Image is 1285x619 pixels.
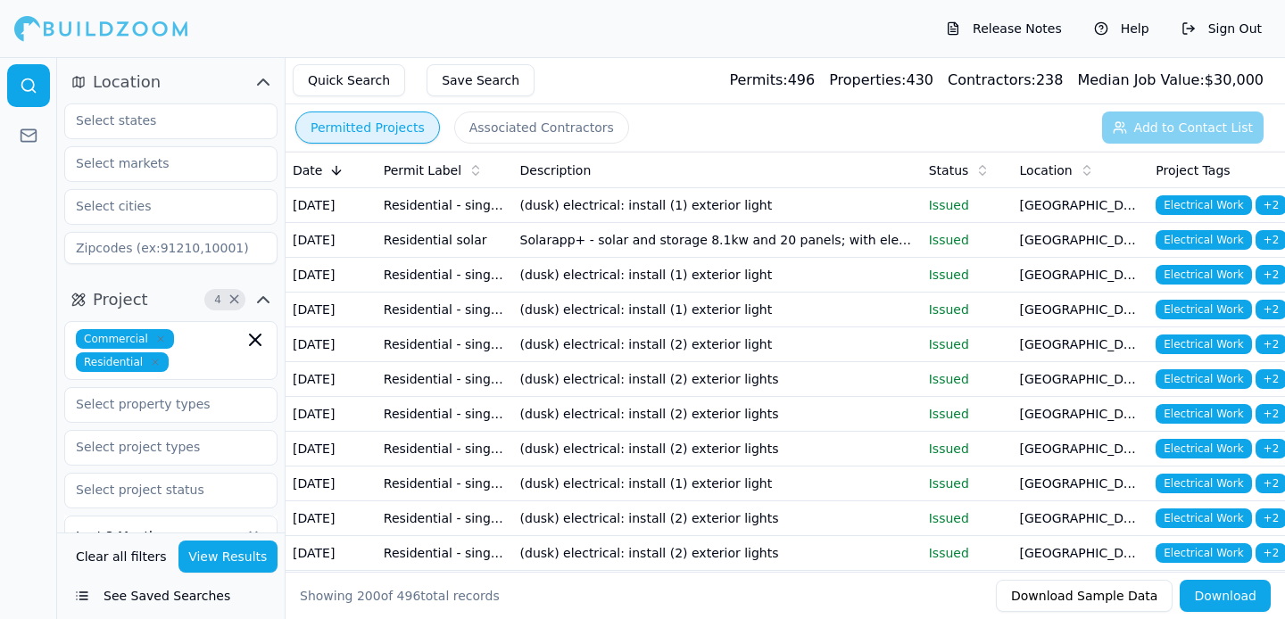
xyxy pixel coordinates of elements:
[829,70,933,91] div: 430
[286,571,377,606] td: [DATE]
[513,536,922,571] td: (dusk) electrical: install (2) exterior lights
[937,14,1071,43] button: Release Notes
[178,541,278,573] button: View Results
[1156,300,1251,319] span: Electrical Work
[286,223,377,258] td: [DATE]
[377,466,513,501] td: Residential - single family
[384,161,506,179] div: Permit Label
[1156,161,1278,179] div: Project Tags
[286,258,377,293] td: [DATE]
[1013,223,1149,258] td: [GEOGRAPHIC_DATA], [GEOGRAPHIC_DATA]
[295,111,440,144] button: Permitted Projects
[1013,466,1149,501] td: [GEOGRAPHIC_DATA], [GEOGRAPHIC_DATA]
[1173,14,1271,43] button: Sign Out
[513,258,922,293] td: (dusk) electrical: install (1) exterior light
[286,536,377,571] td: [DATE]
[286,432,377,466] td: [DATE]
[513,223,922,258] td: Solarapp+ - solar and storage 8.1kw and 20 panels; with electrical service upgrade; includes ener...
[1013,258,1149,293] td: [GEOGRAPHIC_DATA], [GEOGRAPHIC_DATA]
[513,571,922,606] td: (dusk) electrical: install (2) exterior lights
[64,68,278,96] button: Location
[209,291,227,309] span: 4
[377,188,513,223] td: Residential - single family
[929,370,1006,388] p: Issued
[929,405,1006,423] p: Issued
[1156,369,1251,389] span: Electrical Work
[948,70,1063,91] div: 238
[1077,70,1264,91] div: $ 30,000
[300,587,500,605] div: Showing of total records
[1156,508,1251,528] span: Electrical Work
[377,293,513,327] td: Residential - single family
[65,388,254,420] input: Select property types
[65,190,254,222] input: Select cities
[1013,188,1149,223] td: [GEOGRAPHIC_DATA], [GEOGRAPHIC_DATA]
[286,362,377,397] td: [DATE]
[996,580,1173,612] button: Download Sample Data
[929,231,1006,249] p: Issued
[377,501,513,536] td: Residential - single family
[76,329,174,349] span: Commercial
[929,475,1006,492] p: Issued
[93,70,161,95] span: Location
[929,266,1006,284] p: Issued
[1013,293,1149,327] td: [GEOGRAPHIC_DATA], [GEOGRAPHIC_DATA]
[1077,71,1204,88] span: Median Job Value:
[829,71,906,88] span: Properties:
[1156,334,1251,354] span: Electrical Work
[513,501,922,536] td: (dusk) electrical: install (2) exterior lights
[513,432,922,466] td: (dusk) electrical: install (2) exterior lights
[286,501,377,536] td: [DATE]
[64,580,278,612] button: See Saved Searches
[929,161,1006,179] div: Status
[929,196,1006,214] p: Issued
[93,287,148,312] span: Project
[1156,439,1251,458] span: Electrical Work
[293,64,405,96] button: Quick Search
[1156,230,1251,250] span: Electrical Work
[1156,195,1251,215] span: Electrical Work
[948,71,1036,88] span: Contractors:
[64,285,278,314] button: Project4Clear Project filters
[1013,571,1149,606] td: [GEOGRAPHIC_DATA], [GEOGRAPHIC_DATA]
[1013,327,1149,362] td: [GEOGRAPHIC_DATA], [GEOGRAPHIC_DATA]
[377,258,513,293] td: Residential - single family
[286,466,377,501] td: [DATE]
[1156,404,1251,424] span: Electrical Work
[228,295,241,304] span: Clear Project filters
[929,544,1006,562] p: Issued
[1085,14,1158,43] button: Help
[729,71,787,88] span: Permits:
[929,335,1006,353] p: Issued
[1020,161,1142,179] div: Location
[1013,501,1149,536] td: [GEOGRAPHIC_DATA], [GEOGRAPHIC_DATA]
[377,397,513,432] td: Residential - single family
[1156,265,1251,285] span: Electrical Work
[513,327,922,362] td: (dusk) electrical: install (2) exterior light
[729,70,815,91] div: 496
[513,397,922,432] td: (dusk) electrical: install (2) exterior lights
[1013,362,1149,397] td: [GEOGRAPHIC_DATA], [GEOGRAPHIC_DATA]
[377,223,513,258] td: Residential solar
[1013,432,1149,466] td: [GEOGRAPHIC_DATA], [GEOGRAPHIC_DATA]
[286,293,377,327] td: [DATE]
[76,352,169,372] span: Residential
[513,362,922,397] td: (dusk) electrical: install (2) exterior lights
[65,474,254,506] input: Select project status
[377,571,513,606] td: Residential - single family
[286,188,377,223] td: [DATE]
[377,327,513,362] td: Residential - single family
[1156,543,1251,563] span: Electrical Work
[357,589,381,603] span: 200
[377,536,513,571] td: Residential - single family
[929,509,1006,527] p: Issued
[1013,397,1149,432] td: [GEOGRAPHIC_DATA], [GEOGRAPHIC_DATA]
[513,188,922,223] td: (dusk) electrical: install (1) exterior light
[1180,580,1271,612] button: Download
[377,362,513,397] td: Residential - single family
[71,541,171,573] button: Clear all filters
[293,161,369,179] div: Date
[64,232,278,264] input: Zipcodes (ex:91210,10001)
[65,147,254,179] input: Select markets
[286,327,377,362] td: [DATE]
